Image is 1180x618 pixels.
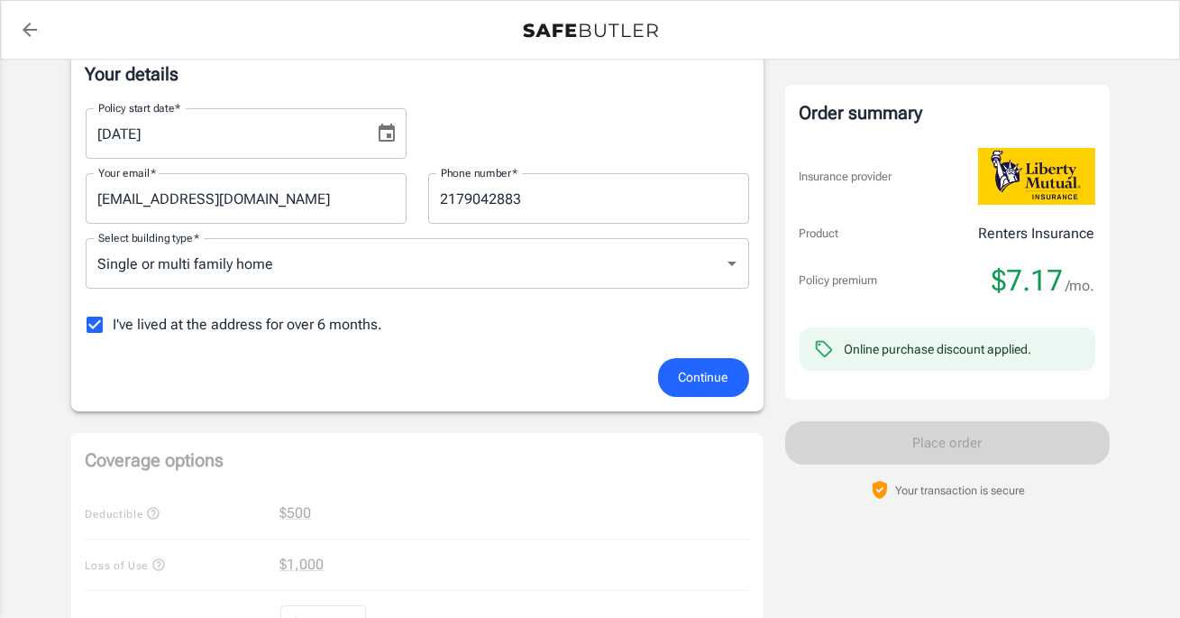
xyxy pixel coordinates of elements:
button: Choose date, selected date is Sep 8, 2025 [369,115,405,152]
label: Your email [98,165,156,180]
p: Your transaction is secure [896,482,1026,499]
img: Back to quotes [523,23,658,38]
p: Product [800,225,839,243]
div: Order summary [800,99,1095,126]
input: MM/DD/YYYY [86,108,361,159]
p: Insurance provider [800,168,892,186]
label: Phone number [441,165,517,180]
p: Your details [86,61,749,87]
span: /mo. [1066,273,1095,299]
div: Single or multi family home [86,238,749,289]
span: I've lived at the address for over 6 months. [114,314,383,336]
a: back to quotes [12,12,48,48]
input: Enter email [86,173,407,224]
span: Continue [679,366,728,389]
label: Select building type [98,230,199,245]
p: Policy premium [800,272,878,290]
label: Policy start date [98,100,181,115]
input: Enter number [428,173,749,224]
img: Liberty Mutual [978,148,1095,205]
div: Online purchase discount applied. [845,340,1032,358]
p: Renters Insurance [979,223,1095,244]
button: Continue [658,358,749,397]
span: $7.17 [992,263,1064,299]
